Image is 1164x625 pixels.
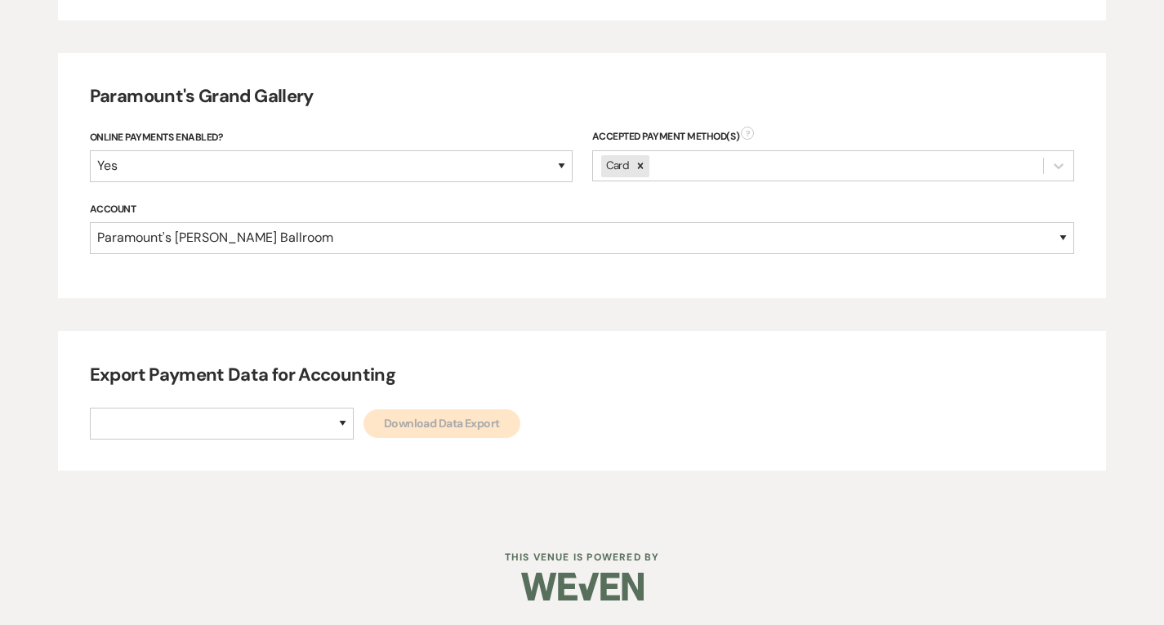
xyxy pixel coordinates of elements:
label: Account [90,201,1075,219]
img: Weven Logo [521,558,644,615]
button: Download Data Export [363,409,520,438]
label: Online Payments Enabled? [90,129,573,147]
div: Card [601,155,631,176]
span: ? [741,127,754,140]
div: Accepted Payment Method(s) [592,129,1075,144]
h4: Export Payment Data for Accounting [90,363,1075,388]
h4: Paramount's Grand Gallery [90,84,1075,109]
